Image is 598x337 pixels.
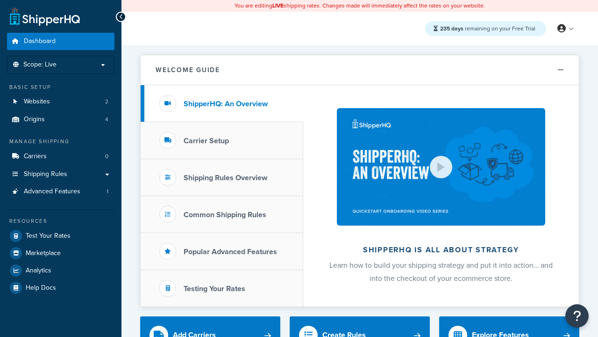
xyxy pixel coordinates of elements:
[7,262,114,279] a: Analytics
[7,33,114,50] a: Dashboard
[7,279,114,296] a: Help Docs
[184,100,268,108] h3: ShipperHQ: An Overview
[26,249,61,257] span: Marketplace
[105,153,108,161] span: 0
[7,111,114,128] a: Origins4
[24,37,56,45] span: Dashboard
[7,93,114,110] li: Websites
[440,24,463,33] strong: 235 days
[7,227,114,244] a: Test Your Rates
[26,267,51,275] span: Analytics
[7,148,114,165] li: Carriers
[26,284,56,292] span: Help Docs
[7,111,114,128] li: Origins
[337,108,545,226] img: ShipperHQ is all about strategy
[184,137,229,145] h3: Carrier Setup
[24,170,67,178] span: Shipping Rules
[7,93,114,110] a: Websites2
[184,248,277,256] h3: Popular Advanced Features
[328,246,554,254] h2: ShipperHQ is all about strategy
[23,61,57,69] span: Scope: Live
[7,245,114,262] a: Marketplace
[24,153,47,161] span: Carriers
[24,116,45,124] span: Origins
[184,211,266,219] h3: Common Shipping Rules
[7,83,114,91] div: Basic Setup
[184,285,245,293] h3: Testing Your Rates
[105,116,108,124] span: 4
[7,183,114,200] li: Advanced Features
[184,174,267,182] h3: Shipping Rules Overview
[107,188,108,196] span: 1
[565,304,589,328] button: Open Resource Center
[7,138,114,146] div: Manage Shipping
[141,55,579,85] button: Welcome Guide
[272,1,284,10] b: LIVE
[7,217,114,225] div: Resources
[7,166,114,183] a: Shipping Rules
[26,232,71,240] span: Test Your Rates
[440,24,535,33] span: remaining on your Free Trial
[7,183,114,200] a: Advanced Features1
[156,66,220,73] h2: Welcome Guide
[105,98,108,106] span: 2
[329,260,553,284] span: Learn how to build your shipping strategy and put it into action… and into the checkout of your e...
[24,98,50,106] span: Websites
[7,148,114,165] a: Carriers0
[24,188,80,196] span: Advanced Features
